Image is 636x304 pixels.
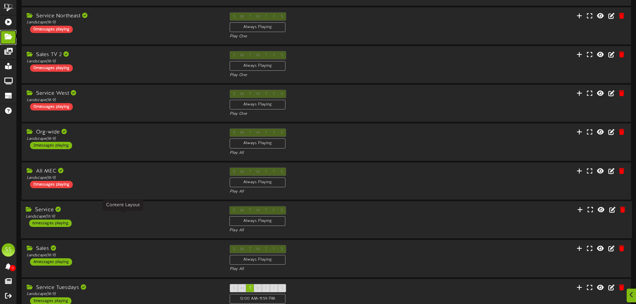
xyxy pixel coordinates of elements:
[249,286,251,291] span: T
[230,61,285,71] div: Always Playing
[281,286,283,291] span: S
[27,245,220,253] div: Sales
[230,100,285,109] div: Always Playing
[27,128,220,136] div: Org-wide
[27,284,220,292] div: Service Tuesdays
[265,286,267,291] span: T
[240,286,244,291] span: M
[27,291,220,297] div: Landscape ( 16:9 )
[230,150,423,156] div: Play All
[229,216,285,226] div: Always Playing
[30,258,72,266] div: 4 messages playing
[230,111,423,117] div: Play One
[27,59,220,64] div: Landscape ( 16:9 )
[26,206,219,214] div: Service
[30,142,72,149] div: 2 messages playing
[26,214,219,220] div: Landscape ( 16:9 )
[27,253,220,258] div: Landscape ( 16:9 )
[27,90,220,97] div: Service West
[27,175,220,181] div: Landscape ( 16:9 )
[30,103,73,110] div: 0 messages playing
[27,51,220,59] div: Sales TV 2
[27,136,220,142] div: Landscape ( 16:9 )
[30,181,73,188] div: 0 messages playing
[30,64,73,72] div: 0 messages playing
[230,189,423,195] div: Play All
[10,265,16,271] span: 0
[27,97,220,103] div: Landscape ( 16:9 )
[229,228,423,233] div: Play All
[27,168,220,175] div: All MEC
[2,243,15,257] div: SS
[230,138,285,148] div: Always Playing
[230,72,423,78] div: Play One
[230,22,285,32] div: Always Playing
[27,12,220,20] div: Service Northeast
[27,20,220,25] div: Landscape ( 16:9 )
[230,178,285,187] div: Always Playing
[273,286,275,291] span: F
[230,294,285,304] div: 12:00 AM - 11:59 PM
[30,26,73,33] div: 0 messages playing
[233,286,235,291] span: S
[230,34,423,39] div: Play One
[256,286,260,291] span: W
[29,220,71,227] div: 6 messages playing
[230,255,285,265] div: Always Playing
[230,266,423,272] div: Play All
